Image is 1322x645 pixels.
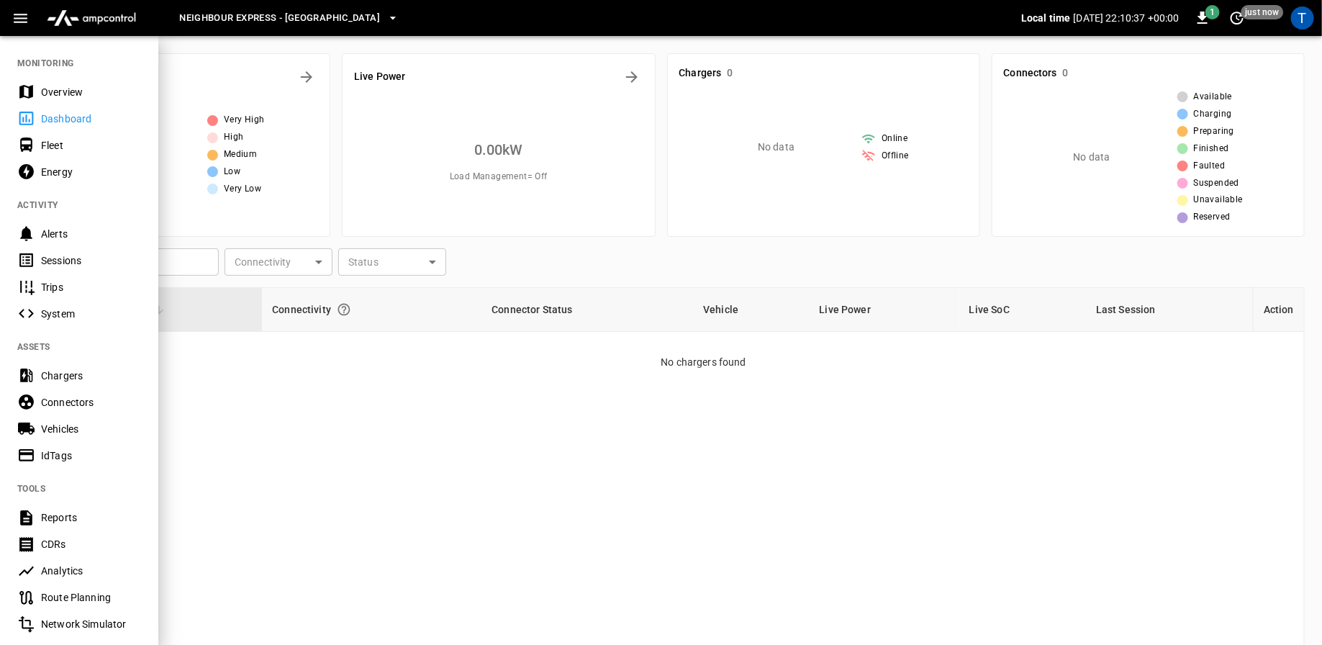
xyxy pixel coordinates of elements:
div: Trips [41,280,141,294]
div: Energy [41,165,141,179]
div: Connectors [41,395,141,410]
div: Vehicles [41,422,141,436]
div: Analytics [41,564,141,578]
button: set refresh interval [1226,6,1249,30]
span: Neighbour Express - [GEOGRAPHIC_DATA] [179,10,380,27]
div: Route Planning [41,590,141,605]
div: Chargers [41,369,141,383]
div: IdTags [41,448,141,463]
p: Local time [1021,11,1071,25]
div: CDRs [41,537,141,551]
div: Reports [41,510,141,525]
div: Network Simulator [41,617,141,631]
div: Alerts [41,227,141,241]
div: Dashboard [41,112,141,126]
div: System [41,307,141,321]
img: ampcontrol.io logo [41,4,142,32]
div: Fleet [41,138,141,153]
span: just now [1241,5,1284,19]
div: Overview [41,85,141,99]
div: profile-icon [1291,6,1314,30]
span: 1 [1205,5,1220,19]
p: [DATE] 22:10:37 +00:00 [1074,11,1180,25]
div: Sessions [41,253,141,268]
